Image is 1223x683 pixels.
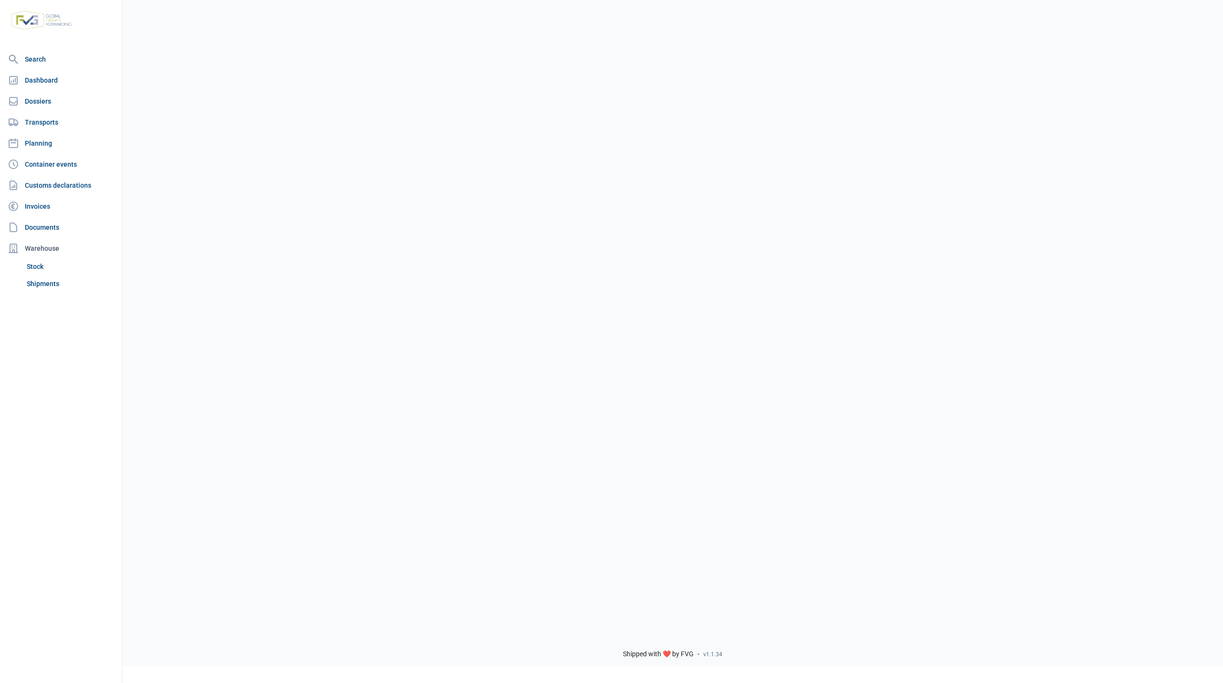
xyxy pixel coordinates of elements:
a: Transports [4,113,118,132]
span: - [697,650,699,659]
a: Invoices [4,197,118,216]
div: Warehouse [4,239,118,258]
a: Shipments [23,275,118,292]
a: Dashboard [4,71,118,90]
a: Documents [4,218,118,237]
a: Customs declarations [4,176,118,195]
a: Container events [4,155,118,174]
span: v1.1.34 [703,651,722,658]
span: Shipped with ❤️ by FVG [623,650,694,659]
a: Search [4,50,118,69]
a: Planning [4,134,118,153]
img: FVG - Global freight forwarding [8,7,75,33]
a: Stock [23,258,118,275]
a: Dossiers [4,92,118,111]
